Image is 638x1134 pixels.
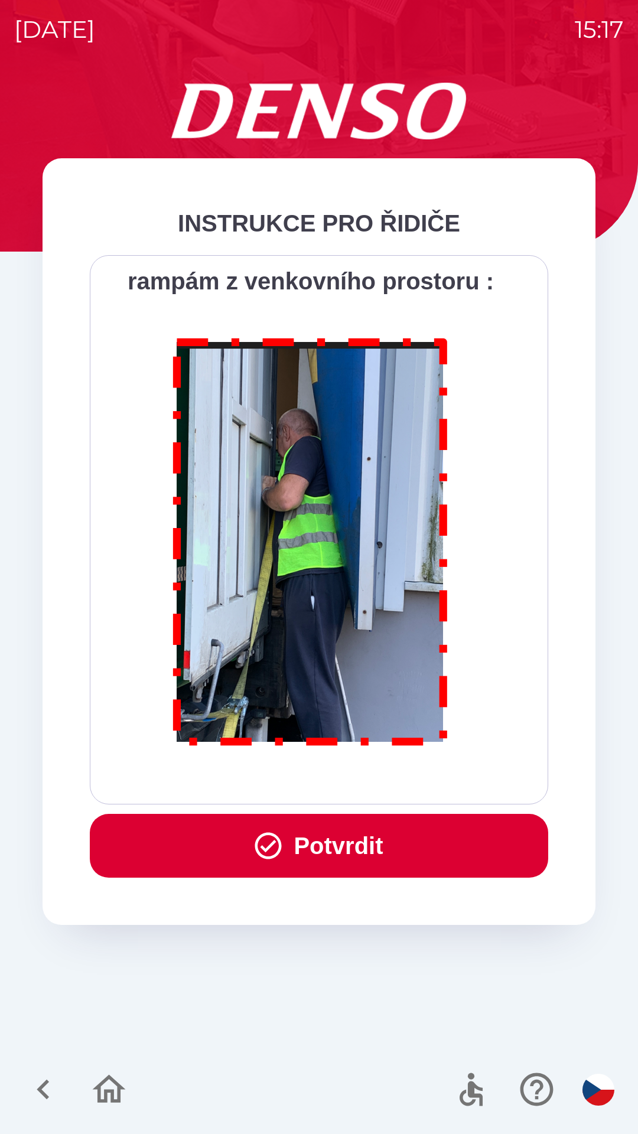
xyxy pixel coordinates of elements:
[582,1074,614,1106] img: cs flag
[43,83,595,139] img: Logo
[90,206,548,241] div: INSTRUKCE PRO ŘIDIČE
[159,322,462,757] img: M8MNayrTL6gAAAABJRU5ErkJggg==
[14,12,95,47] p: [DATE]
[575,12,624,47] p: 15:17
[90,814,548,878] button: Potvrdit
